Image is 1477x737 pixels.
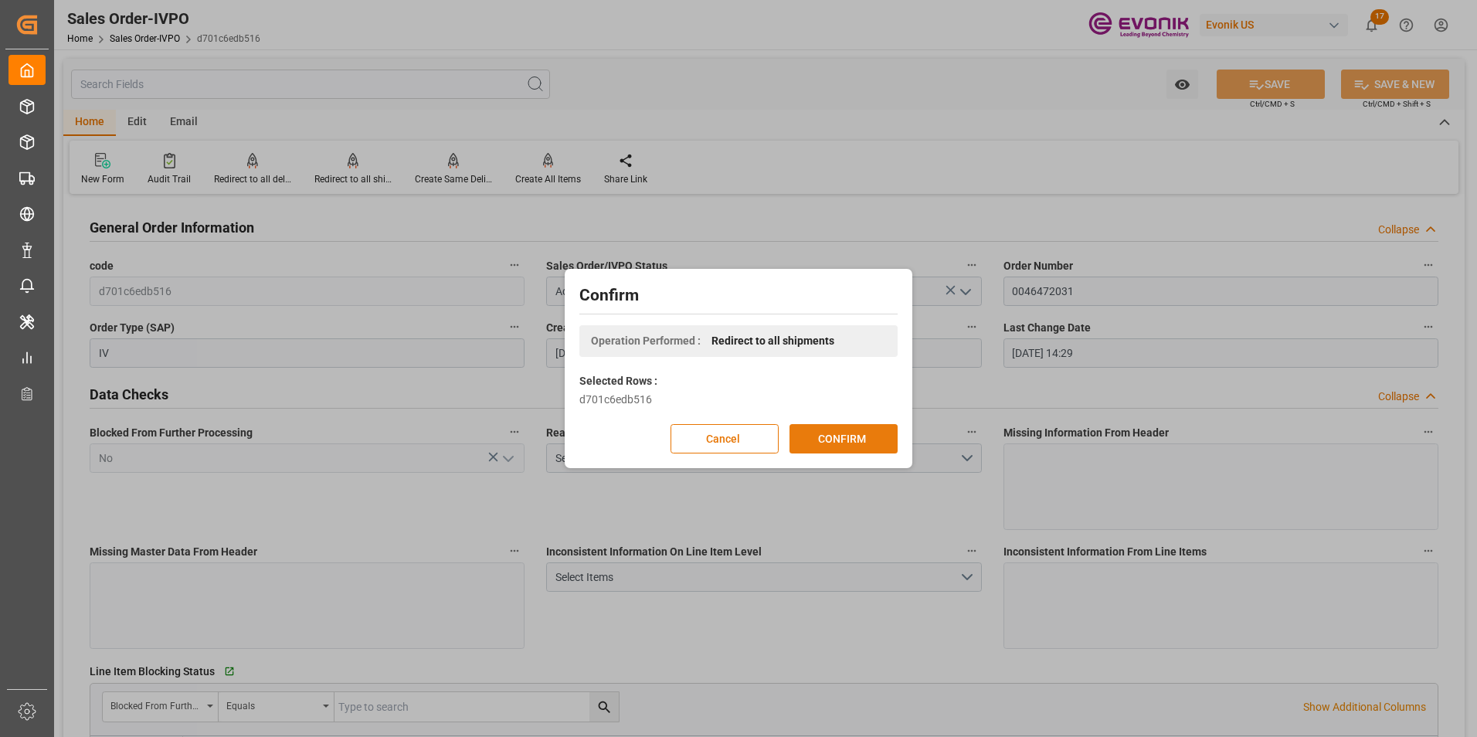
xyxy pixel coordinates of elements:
[591,333,701,349] span: Operation Performed :
[579,392,898,408] div: d701c6edb516
[671,424,779,453] button: Cancel
[579,373,657,389] label: Selected Rows :
[711,333,834,349] span: Redirect to all shipments
[579,284,898,308] h2: Confirm
[789,424,898,453] button: CONFIRM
